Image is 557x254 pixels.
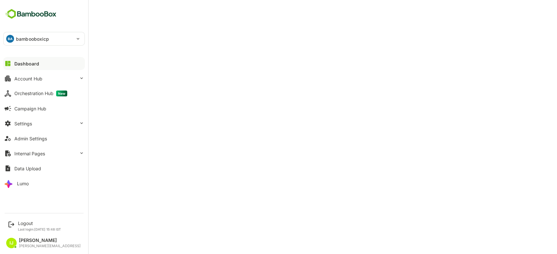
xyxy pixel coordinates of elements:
[16,35,49,42] p: bambooboxicp
[3,162,85,175] button: Data Upload
[14,151,45,156] div: Internal Pages
[3,72,85,85] button: Account Hub
[14,91,67,96] div: Orchestration Hub
[3,117,85,130] button: Settings
[14,166,41,171] div: Data Upload
[14,61,39,66] div: Dashboard
[3,177,85,190] button: Lumo
[3,132,85,145] button: Admin Settings
[19,244,81,248] div: [PERSON_NAME][EMAIL_ADDRESS]
[3,8,58,20] img: BambooboxFullLogoMark.5f36c76dfaba33ec1ec1367b70bb1252.svg
[17,181,29,186] div: Lumo
[19,238,81,243] div: [PERSON_NAME]
[6,238,17,248] div: IJ
[14,76,42,81] div: Account Hub
[3,87,85,100] button: Orchestration HubNew
[6,35,14,43] div: BA
[18,227,61,231] p: Last login: [DATE] 15:48 IST
[56,91,67,96] span: New
[3,57,85,70] button: Dashboard
[3,147,85,160] button: Internal Pages
[3,102,85,115] button: Campaign Hub
[14,106,46,111] div: Campaign Hub
[18,220,61,226] div: Logout
[4,32,85,45] div: BAbambooboxicp
[14,136,47,141] div: Admin Settings
[14,121,32,126] div: Settings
